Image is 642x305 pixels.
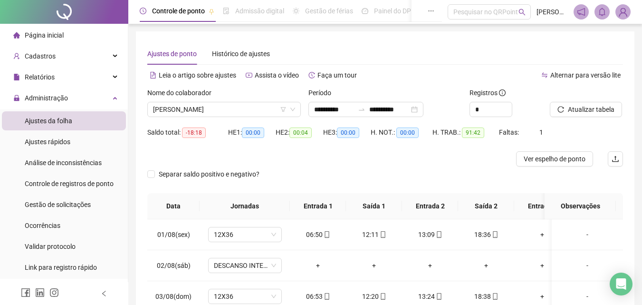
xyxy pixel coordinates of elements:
[155,293,192,300] span: 03/08(dom)
[410,229,450,240] div: 13:09
[362,8,368,14] span: dashboard
[25,73,55,81] span: Relatórios
[235,7,284,15] span: Admissão digital
[153,102,295,117] span: SIMONE OLIVEIRA E SILVA
[159,71,236,79] span: Leia o artigo sobre ajustes
[182,128,206,138] span: -18:18
[428,8,434,14] span: ellipsis
[410,291,450,302] div: 13:24
[379,293,386,300] span: mobile
[25,222,60,229] span: Ocorrências
[432,127,499,138] div: H. TRAB.:
[598,8,606,16] span: bell
[435,293,442,300] span: mobile
[522,260,563,271] div: +
[25,201,91,208] span: Gestão de solicitações
[157,231,190,238] span: 01/08(sex)
[337,128,359,138] span: 00:00
[25,159,102,167] span: Análise de inconsistências
[21,288,30,297] span: facebook
[323,127,371,138] div: HE 3:
[354,229,394,240] div: 12:11
[354,260,394,271] div: +
[305,7,353,15] span: Gestão de férias
[323,293,330,300] span: mobile
[212,50,270,58] span: Histórico de ajustes
[297,260,338,271] div: +
[308,72,315,79] span: history
[255,71,299,79] span: Assista o vídeo
[152,7,205,15] span: Controle de ponto
[214,289,276,304] span: 12X36
[280,107,286,112] span: filter
[13,53,20,59] span: user-add
[539,128,543,136] span: 1
[396,128,419,138] span: 00:00
[200,193,290,219] th: Jornadas
[616,5,630,19] img: 36157
[559,229,615,240] div: -
[13,32,20,39] span: home
[499,89,506,96] span: info-circle
[470,88,506,98] span: Registros
[552,201,608,211] span: Observações
[242,128,264,138] span: 00:00
[458,193,514,219] th: Saída 2
[25,117,72,125] span: Ajustes da folha
[522,229,563,240] div: +
[514,193,570,219] th: Entrada 3
[550,71,621,79] span: Alternar para versão lite
[568,104,614,115] span: Atualizar tabela
[147,88,218,98] label: Nome do colaborador
[293,8,299,14] span: sun
[522,291,563,302] div: +
[101,290,107,297] span: left
[25,31,64,39] span: Página inicial
[516,151,593,167] button: Ver espelho de ponto
[150,72,156,79] span: file-text
[297,229,338,240] div: 06:50
[155,169,263,179] span: Separar saldo positivo e negativo?
[577,8,585,16] span: notification
[524,154,585,164] span: Ver espelho de ponto
[559,291,615,302] div: -
[13,95,20,101] span: lock
[214,227,276,242] span: 12X36
[25,138,70,146] span: Ajustes rápidos
[157,262,191,269] span: 02/08(sáb)
[610,273,632,295] div: Open Intercom Messenger
[223,8,230,14] span: file-done
[25,52,56,60] span: Cadastros
[346,193,402,219] th: Saída 1
[402,193,458,219] th: Entrada 2
[499,128,520,136] span: Faltas:
[358,106,365,113] span: swap-right
[228,127,276,138] div: HE 1:
[466,260,507,271] div: +
[276,127,323,138] div: HE 2:
[147,50,197,58] span: Ajustes de ponto
[323,231,330,238] span: mobile
[289,128,312,138] span: 00:04
[25,243,76,250] span: Validar protocolo
[612,155,619,163] span: upload
[557,106,564,113] span: reload
[290,107,296,112] span: down
[435,231,442,238] span: mobile
[25,94,68,102] span: Administração
[466,291,507,302] div: 18:38
[214,258,276,273] span: DESCANSO INTER-JORNADA
[354,291,394,302] div: 12:20
[379,231,386,238] span: mobile
[371,127,432,138] div: H. NOT.:
[147,193,200,219] th: Data
[317,71,357,79] span: Faça um tour
[491,293,498,300] span: mobile
[541,72,548,79] span: swap
[559,260,615,271] div: -
[462,128,484,138] span: 91:42
[246,72,252,79] span: youtube
[466,229,507,240] div: 18:36
[25,264,97,271] span: Link para registro rápido
[410,260,450,271] div: +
